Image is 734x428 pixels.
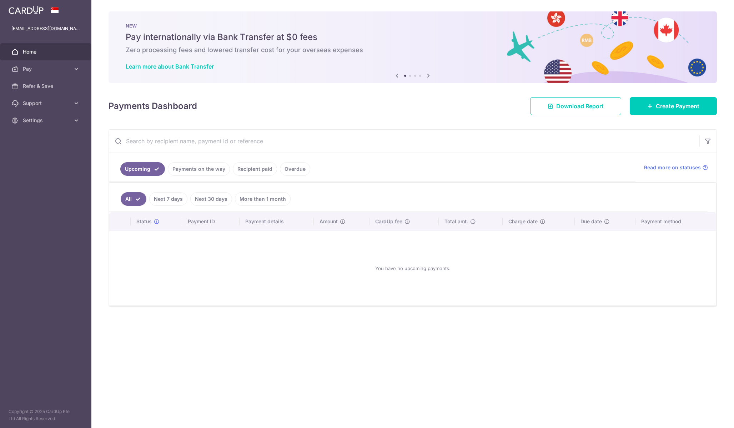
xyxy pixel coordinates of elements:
[630,97,717,115] a: Create Payment
[320,218,338,225] span: Amount
[182,212,240,231] th: Payment ID
[23,65,70,73] span: Pay
[644,164,701,171] span: Read more on statuses
[11,25,80,32] p: [EMAIL_ADDRESS][DOMAIN_NAME]
[149,192,187,206] a: Next 7 days
[444,218,468,225] span: Total amt.
[656,102,699,110] span: Create Payment
[126,46,700,54] h6: Zero processing fees and lowered transfer cost for your overseas expenses
[120,162,165,176] a: Upcoming
[23,117,70,124] span: Settings
[508,218,538,225] span: Charge date
[375,218,402,225] span: CardUp fee
[126,63,214,70] a: Learn more about Bank Transfer
[109,130,699,153] input: Search by recipient name, payment id or reference
[644,164,708,171] a: Read more on statuses
[23,100,70,107] span: Support
[530,97,621,115] a: Download Report
[126,31,700,43] h5: Pay internationally via Bank Transfer at $0 fees
[23,83,70,90] span: Refer & Save
[635,212,716,231] th: Payment method
[235,192,291,206] a: More than 1 month
[240,212,314,231] th: Payment details
[118,237,708,300] div: You have no upcoming payments.
[9,6,44,14] img: CardUp
[168,162,230,176] a: Payments on the way
[280,162,310,176] a: Overdue
[109,11,717,83] img: Bank transfer banner
[109,100,197,113] h4: Payments Dashboard
[580,218,602,225] span: Due date
[190,192,232,206] a: Next 30 days
[121,192,146,206] a: All
[136,218,152,225] span: Status
[23,48,70,55] span: Home
[126,23,700,29] p: NEW
[556,102,604,110] span: Download Report
[233,162,277,176] a: Recipient paid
